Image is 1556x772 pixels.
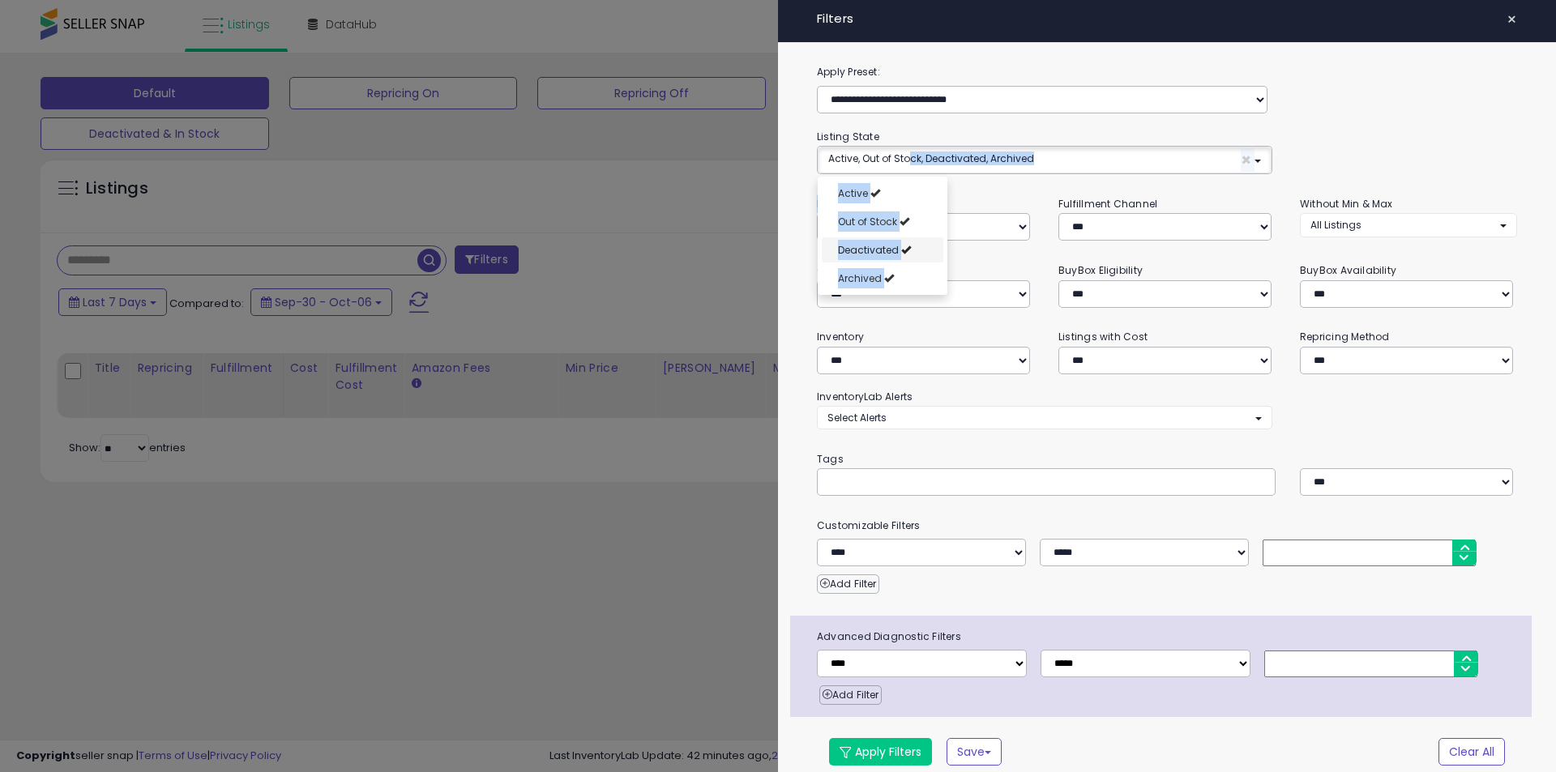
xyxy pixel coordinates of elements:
small: Repricing Method [1300,330,1390,343]
span: Archived [838,271,882,285]
span: × [1507,8,1517,31]
small: BuyBox Eligibility [1058,263,1143,277]
span: Select Alerts [827,411,887,424]
small: InventoryLab Alerts [817,390,913,403]
small: Listings with Cost [1058,330,1148,343]
button: Select Alerts [817,406,1272,429]
small: Current Listed Price [817,263,913,277]
small: Without Min & Max [1300,197,1393,211]
h4: Filters [817,12,1517,26]
button: Active, Out of Stock, Deactivated, Archived × [818,147,1272,173]
span: Active [838,186,868,200]
button: Add Filter [819,685,882,705]
span: Advanced Diagnostic Filters [805,628,1532,646]
span: All Listings [1310,218,1361,232]
button: All Listings [1300,213,1517,237]
small: BuyBox Availability [1300,263,1396,277]
small: Customizable Filters [805,517,1529,535]
span: Out of Stock [838,215,897,228]
small: Listing State [817,130,879,143]
small: Repricing [817,197,866,211]
button: × [1500,8,1524,31]
span: × [1241,151,1251,168]
span: Deactivated [838,243,899,257]
small: Inventory [817,330,864,343]
small: Tags [805,450,1529,468]
label: Apply Preset: [805,63,1529,81]
span: Active, Out of Stock, Deactivated, Archived [828,151,1034,165]
button: Add Filter [817,574,879,594]
small: Fulfillment Channel [1058,197,1157,211]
